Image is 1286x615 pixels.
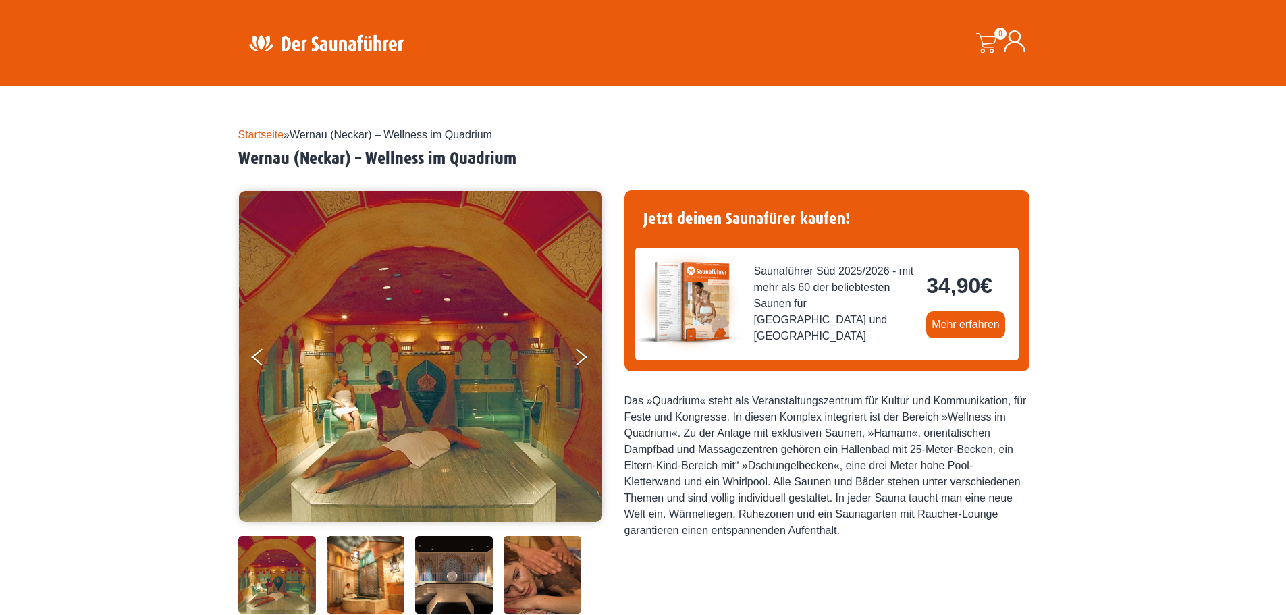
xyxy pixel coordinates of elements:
[980,273,992,298] span: €
[754,263,916,344] span: Saunaführer Süd 2025/2026 - mit mehr als 60 der beliebtesten Saunen für [GEOGRAPHIC_DATA] und [GE...
[252,343,286,377] button: Previous
[994,28,1007,40] span: 0
[573,343,607,377] button: Next
[238,129,492,140] span: »
[624,393,1029,539] div: Das »Quadrium« steht als Veranstaltungszentrum für Kultur und Kommunikation, für Feste und Kongre...
[926,273,992,298] bdi: 34,90
[635,201,1019,237] h4: Jetzt deinen Saunafürer kaufen!
[290,129,492,140] span: Wernau (Neckar) – Wellness im Quadrium
[635,248,743,356] img: der-saunafuehrer-2025-sued.jpg
[238,129,284,140] a: Startseite
[926,311,1005,338] a: Mehr erfahren
[238,149,1048,169] h2: Wernau (Neckar) – Wellness im Quadrium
